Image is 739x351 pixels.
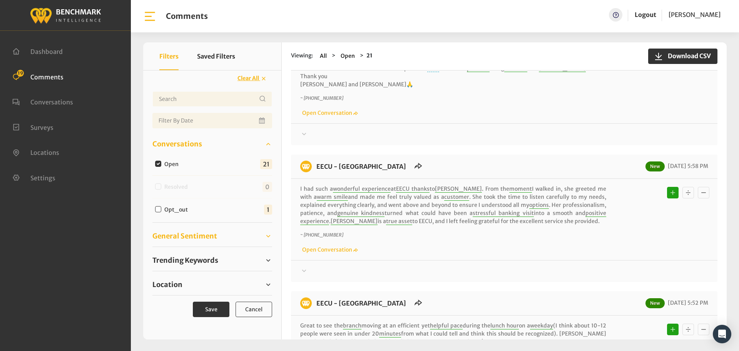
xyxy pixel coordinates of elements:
[152,230,272,242] a: General Sentiment
[159,42,179,70] button: Filters
[317,193,348,201] span: warm smile
[162,206,194,214] label: Opt_out
[30,73,64,81] span: Comments
[300,232,343,238] i: ~ [PHONE_NUMBER]
[30,98,73,106] span: Conversations
[152,113,272,128] input: Date range input field
[155,161,161,167] input: Open
[300,210,606,225] span: positive experience
[669,11,721,18] span: [PERSON_NAME]
[193,302,229,317] button: Save
[236,302,272,317] button: Cancel
[428,338,451,346] span: accounts
[312,297,411,309] h6: EECU - Clovis Old Town
[152,279,272,291] a: Location
[17,70,24,77] span: 19
[318,52,329,60] button: All
[635,11,656,18] a: Logout
[666,299,708,306] span: [DATE] 5:52 PM
[300,95,343,101] i: ~ [PHONE_NUMBER]
[237,75,259,82] span: Clear All
[197,42,235,70] button: Saved Filters
[635,8,656,22] a: Logout
[713,325,731,343] div: Open Intercom Messenger
[155,206,161,212] input: Opt_out
[152,138,272,150] a: Conversations
[427,65,439,72] span: ease
[539,65,586,72] span: [PERSON_NAME]
[300,161,312,172] img: benchmark
[396,185,430,193] span: EECU thanks
[669,8,721,22] a: [PERSON_NAME]
[312,161,411,172] h6: EECU - Porterville
[30,123,54,131] span: Surveys
[663,51,711,60] span: Download CSV
[232,72,272,85] button: Clear All
[152,279,182,290] span: Location
[300,185,606,225] p: I had such a at to . From the I walked in, she greeted me with a and made me feel truly valued as...
[30,149,59,156] span: Locations
[490,322,519,329] span: lunch hour
[435,185,482,193] span: [PERSON_NAME]
[262,182,272,192] span: 0
[379,330,401,338] span: minutes
[665,185,711,200] div: Basic example
[143,10,157,23] img: bar
[12,173,55,181] a: Settings
[467,65,490,72] span: pleasure
[333,185,391,193] span: wonderful experience
[152,139,202,149] span: Conversations
[260,159,272,169] span: 21
[152,231,217,241] span: General Sentiment
[12,47,63,55] a: Dashboard
[666,163,708,170] span: [DATE] 5:58 PM
[300,109,358,116] a: Open Conversation
[12,123,54,131] a: Surveys
[30,48,63,55] span: Dashboard
[338,52,357,60] button: Open
[366,52,373,59] strong: 21
[444,193,469,201] span: customer
[152,255,272,266] a: Trending Keywords
[264,205,272,215] span: 1
[473,210,533,217] span: stressful banking visit
[291,52,313,60] span: Viewing:
[530,322,553,329] span: weekday
[12,97,73,105] a: Conversations
[648,49,717,64] button: Download CSV
[300,322,606,346] p: Great to see the moving at an efficient yet during the on a (I think about 10-12 people were seen...
[386,218,412,225] span: true asset
[162,160,185,168] label: Open
[300,246,358,253] a: Open Conversation
[509,185,532,193] span: moment
[12,148,59,156] a: Locations
[316,299,406,307] a: EECU - [GEOGRAPHIC_DATA]
[162,183,194,191] label: Resolved
[430,322,463,329] span: helpful pace
[645,161,665,171] span: New
[316,163,406,170] a: EECU - [GEOGRAPHIC_DATA]
[12,72,64,80] a: Comments 19
[152,255,218,265] span: Trending Keywords
[645,298,665,308] span: New
[257,113,268,128] button: Open Calendar
[337,210,385,217] span: genuine kindness
[504,65,527,72] span: business
[331,218,378,225] span: [PERSON_NAME]
[300,297,312,309] img: benchmark
[152,91,272,107] input: Username
[343,322,361,329] span: branch
[529,202,549,209] span: options
[166,12,208,21] h1: Comments
[665,322,711,337] div: Basic example
[30,6,101,25] img: benchmark
[30,174,55,181] span: Settings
